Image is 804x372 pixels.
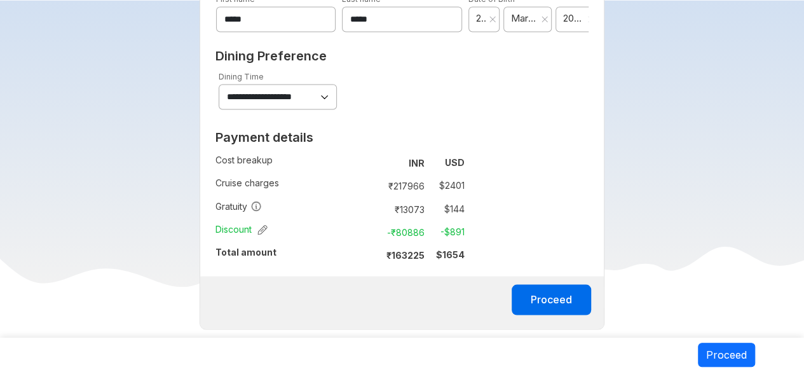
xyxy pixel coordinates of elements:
[563,12,583,25] span: 2000
[215,223,268,235] span: Discount
[371,151,376,174] td: :
[698,343,755,367] button: Proceed
[409,158,425,169] strong: INR
[215,130,465,145] h2: Payment details
[489,13,496,25] button: Clear
[376,200,430,217] td: ₹ 13073
[541,13,548,25] button: Clear
[436,249,465,259] strong: $ 1654
[215,246,276,257] strong: Total amount
[511,12,536,25] span: March
[219,72,264,81] label: Dining Time
[215,151,371,174] td: Cost breakup
[512,284,591,315] button: Proceed
[376,177,430,195] td: ₹ 217966
[371,174,376,197] td: :
[587,15,595,23] svg: close
[371,243,376,266] td: :
[386,249,425,260] strong: ₹ 163225
[430,177,465,195] td: $ 2401
[476,12,486,25] span: 25
[489,15,496,23] svg: close
[587,13,595,25] button: Clear
[371,197,376,220] td: :
[371,220,376,243] td: :
[215,200,262,212] span: Gratuity
[430,200,465,217] td: $ 144
[215,48,589,64] h2: Dining Preference
[215,174,371,197] td: Cruise charges
[445,157,465,168] strong: USD
[430,223,465,240] td: -$ 891
[541,15,548,23] svg: close
[376,223,430,240] td: -₹ 80886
